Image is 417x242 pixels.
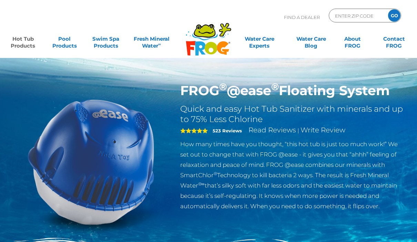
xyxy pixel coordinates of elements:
[180,83,405,99] h1: FROG @ease Floating System
[214,171,217,176] sup: ®
[388,9,400,22] input: GO
[297,127,299,134] span: |
[295,32,327,46] a: Water CareBlog
[12,83,170,241] img: hot-tub-product-atease-system.png
[219,81,227,93] sup: ®
[248,126,296,134] a: Read Reviews
[90,32,122,46] a: Swim SpaProducts
[182,14,235,56] img: Frog Products Logo
[180,128,208,133] span: 5
[7,32,39,46] a: Hot TubProducts
[131,32,172,46] a: Fresh MineralWater∞
[213,128,242,133] strong: 523 Reviews
[198,181,205,186] sup: ®∞
[301,126,345,134] a: Write Review
[180,139,405,211] p: How many times have you thought, “this hot tub is just too much work!” We set out to change that ...
[336,32,369,46] a: AboutFROG
[158,42,161,47] sup: ∞
[48,32,81,46] a: PoolProducts
[271,81,279,93] sup: ®
[284,9,320,26] p: Find A Dealer
[378,32,410,46] a: ContactFROG
[233,32,286,46] a: Water CareExperts
[180,104,405,124] h2: Quick and easy Hot Tub Sanitizer with minerals and up to 75% Less Chlorine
